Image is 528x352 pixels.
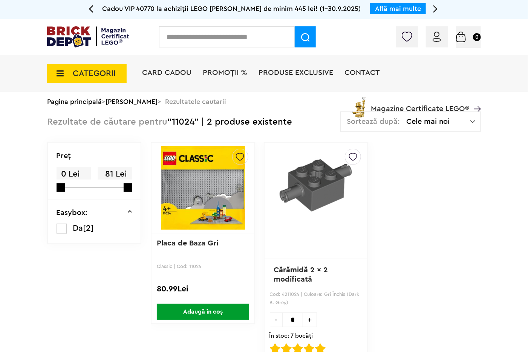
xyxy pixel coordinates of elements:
[157,264,249,269] p: Classic | Cod: 11024
[157,304,249,320] span: Adaugă în coș
[47,117,167,126] span: Rezultate de căutare pentru
[57,152,71,160] p: Preţ
[344,69,380,76] a: Contact
[375,5,421,12] a: Află mai multe
[269,329,372,343] span: În stoc: 7 bucăţi
[157,239,218,247] a: Placa de Baza Gri
[274,149,358,221] img: Cărămidă 2 x 2 modificată
[142,69,191,76] a: Card Cadou
[83,224,94,232] span: [2]
[47,111,292,133] div: "11024" | 2 produse existente
[152,304,254,320] a: Adaugă în coș
[259,69,333,76] a: Produse exclusive
[270,312,282,327] span: -
[102,5,361,12] span: Cadou VIP 40770 la achiziții LEGO [PERSON_NAME] de minim 445 lei! (1-30.9.2025)
[347,118,400,125] span: Sortează după:
[303,312,317,327] span: +
[98,167,132,181] span: 81 Lei
[57,209,88,216] p: Easybox:
[73,224,83,232] span: Da
[274,266,331,283] a: Cărămidă 2 x 2 modificată
[203,69,247,76] a: PROMOȚII %
[270,290,362,307] p: Cod: 4211024 | Culoare: Gri Închis (Dark B. Grey)
[161,135,245,241] img: Placa de Baza Gri
[473,33,481,41] small: 0
[57,167,91,181] span: 0 Lei
[406,118,470,125] span: Cele mai noi
[157,284,249,294] div: 80.99Lei
[73,69,116,78] span: CATEGORII
[469,95,481,103] a: Magazine Certificate LEGO®
[371,95,469,113] span: Magazine Certificate LEGO®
